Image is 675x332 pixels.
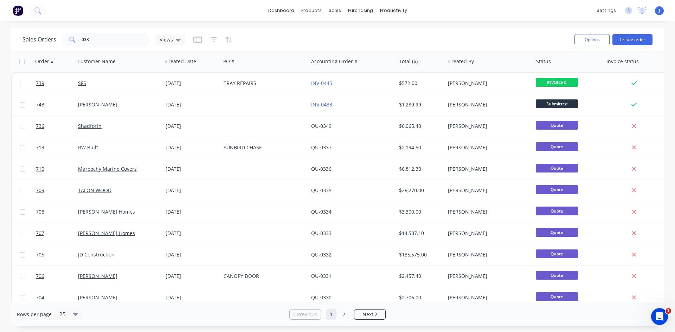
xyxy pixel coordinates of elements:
[399,273,440,280] div: $2,457.40
[77,58,116,65] div: Customer Name
[78,144,98,151] a: RW Built
[399,208,440,215] div: $3,300.00
[574,34,610,45] button: Options
[448,208,526,215] div: [PERSON_NAME]
[82,33,150,47] input: Search...
[311,101,332,108] a: INV-0433
[399,144,440,151] div: $2,194.50
[354,311,385,318] a: Next page
[651,308,668,325] iframe: Intercom live chat
[165,58,196,65] div: Created Date
[311,187,332,194] a: QU-0335
[377,5,411,16] div: productivity
[36,244,78,265] a: 705
[224,144,302,151] div: SUNBIRD CHASE
[36,294,44,301] span: 704
[36,251,44,258] span: 705
[448,230,526,237] div: [PERSON_NAME]
[536,271,578,280] span: Quote
[399,58,418,65] div: Total ($)
[536,185,578,194] span: Quote
[536,99,578,108] span: Submitted
[36,137,78,158] a: 713
[166,165,218,172] div: [DATE]
[311,58,358,65] div: Accounting Order #
[223,58,234,65] div: PO #
[448,294,526,301] div: [PERSON_NAME]
[311,273,332,279] a: QU-0331
[399,251,440,258] div: $135,575.00
[166,273,218,280] div: [DATE]
[36,187,44,194] span: 709
[78,273,117,279] a: [PERSON_NAME]
[78,123,102,129] a: Shadforth
[311,165,332,172] a: QU-0336
[166,208,218,215] div: [DATE]
[78,230,135,236] a: [PERSON_NAME] Homes
[160,36,173,43] span: Views
[36,230,44,237] span: 707
[536,249,578,258] span: Quote
[36,101,44,108] span: 743
[536,142,578,151] span: Quote
[298,5,325,16] div: products
[448,80,526,87] div: [PERSON_NAME]
[78,101,117,108] a: [PERSON_NAME]
[399,187,440,194] div: $28,270.00
[536,207,578,215] span: Quote
[166,251,218,258] div: [DATE]
[36,287,78,308] a: 704
[448,58,474,65] div: Created By
[166,101,218,108] div: [DATE]
[311,294,332,301] a: QU-0330
[311,80,332,86] a: INV-0445
[36,165,44,172] span: 710
[311,144,332,151] a: QU-0337
[166,144,218,151] div: [DATE]
[297,311,317,318] span: Previous
[448,251,526,258] div: [PERSON_NAME]
[606,58,639,65] div: Invoice status
[78,187,111,194] a: TALON WOOD
[265,5,298,16] a: dashboard
[536,121,578,130] span: Quote
[399,165,440,172] div: $6,812.30
[36,158,78,180] a: 710
[166,294,218,301] div: [DATE]
[325,5,345,16] div: sales
[36,223,78,244] a: 707
[448,101,526,108] div: [PERSON_NAME]
[287,309,388,320] ul: Pagination
[536,78,578,87] span: INVOICED
[166,230,218,237] div: [DATE]
[36,73,78,94] a: 739
[78,165,137,172] a: Maroochy Marine Covers
[666,308,671,314] span: 1
[399,101,440,108] div: $1,289.99
[166,187,218,194] div: [DATE]
[399,80,440,87] div: $572.00
[36,201,78,222] a: 708
[35,58,54,65] div: Order #
[166,80,218,87] div: [DATE]
[311,251,332,258] a: QU-0332
[22,36,56,43] h1: Sales Orders
[536,164,578,172] span: Quote
[36,144,44,151] span: 713
[448,123,526,130] div: [PERSON_NAME]
[326,309,336,320] a: Page 1 is your current page
[36,116,78,137] a: 736
[399,123,440,130] div: $6,065.40
[536,292,578,301] span: Quote
[166,123,218,130] div: [DATE]
[593,5,619,16] div: settings
[311,230,332,236] a: QU-0333
[224,273,302,280] div: CANOPY DOOR
[339,309,349,320] a: Page 2
[311,208,332,215] a: QU-0334
[659,7,660,14] span: J
[224,80,302,87] div: TRAY REPAIRS
[36,266,78,287] a: 706
[345,5,377,16] div: purchasing
[536,58,551,65] div: Status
